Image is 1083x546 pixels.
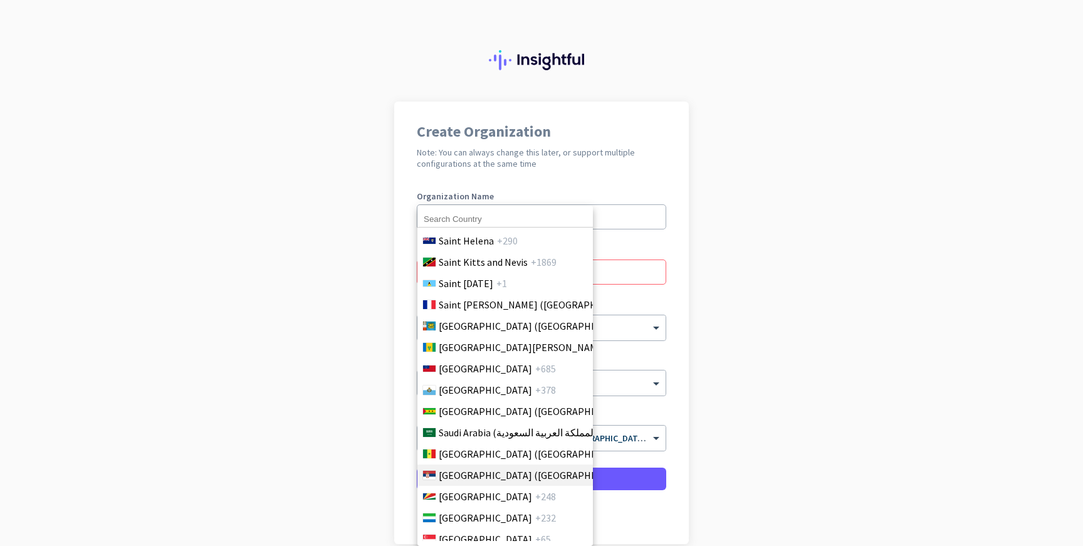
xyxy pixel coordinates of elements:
span: Saudi Arabia (‫المملكة العربية السعودية‬‎) [439,425,599,440]
span: Saint Kitts and Nevis [439,255,528,270]
span: +248 [535,489,556,504]
span: [GEOGRAPHIC_DATA] [439,510,532,525]
span: [GEOGRAPHIC_DATA] [439,361,532,376]
span: +685 [535,361,556,376]
span: +1869 [531,255,557,270]
span: [GEOGRAPHIC_DATA] ([GEOGRAPHIC_DATA]) [439,446,634,461]
span: +232 [535,510,556,525]
span: +378 [535,382,556,397]
span: Saint [DATE] [439,276,493,291]
span: +290 [497,233,518,248]
span: [GEOGRAPHIC_DATA][PERSON_NAME] [439,340,607,355]
span: Saint Helena [439,233,494,248]
span: [GEOGRAPHIC_DATA] ([GEOGRAPHIC_DATA]) [439,318,634,333]
input: Search Country [417,211,593,228]
span: [GEOGRAPHIC_DATA] ([GEOGRAPHIC_DATA]) [439,404,634,419]
span: [GEOGRAPHIC_DATA] [439,489,532,504]
span: +1 [496,276,507,291]
span: Saint [PERSON_NAME] ([GEOGRAPHIC_DATA][PERSON_NAME] (partie française)) [439,297,792,312]
span: [GEOGRAPHIC_DATA] [439,382,532,397]
span: [GEOGRAPHIC_DATA] ([GEOGRAPHIC_DATA]) [439,468,634,483]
